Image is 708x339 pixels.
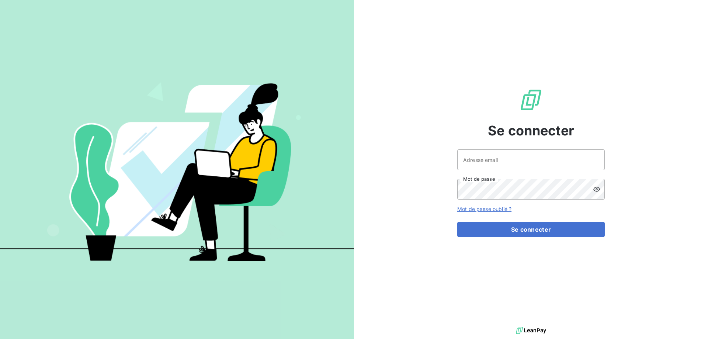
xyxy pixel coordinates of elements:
[457,149,605,170] input: placeholder
[457,206,511,212] a: Mot de passe oublié ?
[519,88,543,112] img: Logo LeanPay
[488,121,574,141] span: Se connecter
[457,222,605,237] button: Se connecter
[516,325,546,336] img: logo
